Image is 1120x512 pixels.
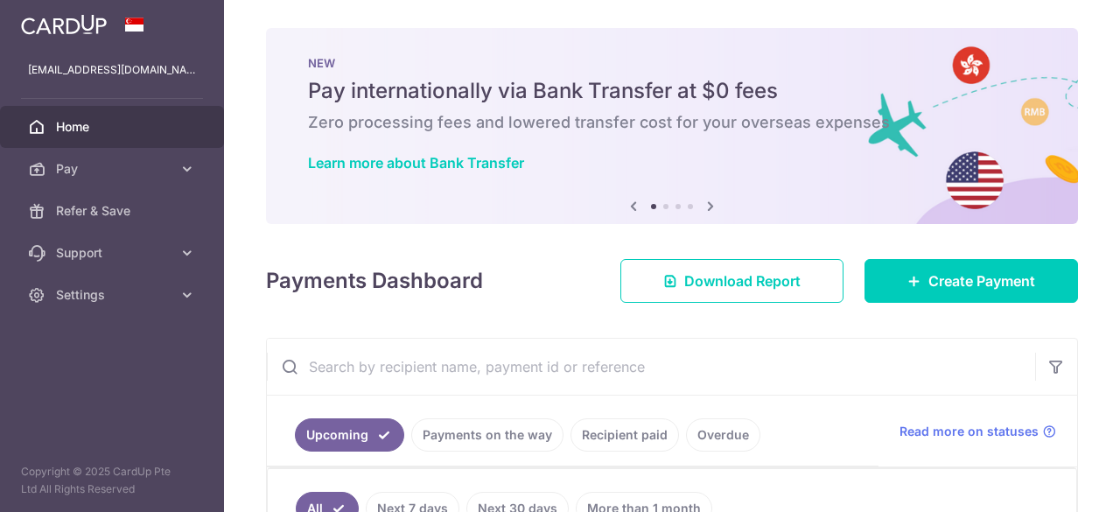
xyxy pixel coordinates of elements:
[620,259,843,303] a: Download Report
[308,56,1036,70] p: NEW
[308,154,524,172] a: Learn more about Bank Transfer
[411,418,563,452] a: Payments on the way
[266,265,483,297] h4: Payments Dashboard
[928,270,1035,291] span: Create Payment
[56,286,171,304] span: Settings
[267,339,1035,395] input: Search by recipient name, payment id or reference
[28,61,196,79] p: [EMAIL_ADDRESS][DOMAIN_NAME]
[56,202,171,220] span: Refer & Save
[308,112,1036,133] h6: Zero processing fees and lowered transfer cost for your overseas expenses
[899,423,1039,440] span: Read more on statuses
[570,418,679,452] a: Recipient paid
[899,423,1056,440] a: Read more on statuses
[56,160,171,178] span: Pay
[864,259,1078,303] a: Create Payment
[686,418,760,452] a: Overdue
[56,118,171,136] span: Home
[56,244,171,262] span: Support
[684,270,801,291] span: Download Report
[21,14,107,35] img: CardUp
[308,77,1036,105] h5: Pay internationally via Bank Transfer at $0 fees
[266,28,1078,224] img: Bank transfer banner
[295,418,404,452] a: Upcoming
